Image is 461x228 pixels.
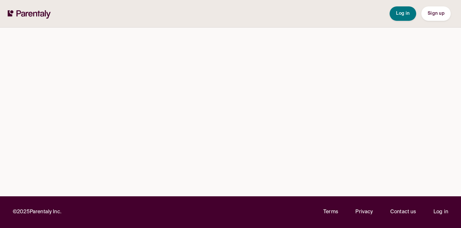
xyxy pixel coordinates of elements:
[421,6,451,21] button: Sign up
[13,208,61,216] p: © 2025 Parentaly Inc.
[355,208,373,216] a: Privacy
[433,208,448,216] a: Log in
[428,11,444,16] span: Sign up
[390,6,416,21] button: Log in
[396,11,410,16] span: Log in
[390,208,416,216] p: Contact us
[323,208,338,216] a: Terms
